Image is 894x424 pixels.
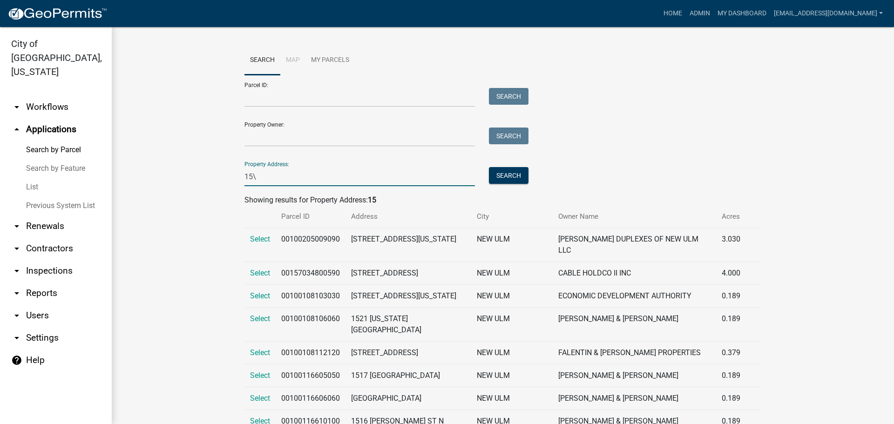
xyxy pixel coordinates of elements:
[714,5,770,22] a: My Dashboard
[345,364,471,387] td: 1517 [GEOGRAPHIC_DATA]
[276,285,345,308] td: 00100108103030
[471,364,553,387] td: NEW ULM
[471,228,553,262] td: NEW ULM
[250,269,270,277] a: Select
[11,243,22,254] i: arrow_drop_down
[489,167,528,184] button: Search
[11,101,22,113] i: arrow_drop_down
[250,371,270,380] a: Select
[770,5,887,22] a: [EMAIL_ADDRESS][DOMAIN_NAME]
[276,342,345,364] td: 00100108112120
[276,308,345,342] td: 00100108106060
[489,88,528,105] button: Search
[250,314,270,323] a: Select
[553,228,716,262] td: [PERSON_NAME] DUPLEXES OF NEW ULM LLC
[345,387,471,410] td: [GEOGRAPHIC_DATA]
[244,195,761,206] div: Showing results for Property Address:
[716,364,750,387] td: 0.189
[305,46,355,75] a: My Parcels
[489,128,528,144] button: Search
[553,342,716,364] td: FALENTIN & [PERSON_NAME] PROPERTIES
[276,387,345,410] td: 00100116606060
[553,285,716,308] td: ECONOMIC DEVELOPMENT AUTHORITY
[244,46,280,75] a: Search
[471,206,553,228] th: City
[716,285,750,308] td: 0.189
[11,124,22,135] i: arrow_drop_up
[276,206,345,228] th: Parcel ID
[716,228,750,262] td: 3.030
[553,206,716,228] th: Owner Name
[11,310,22,321] i: arrow_drop_down
[368,195,376,204] strong: 15
[250,348,270,357] a: Select
[276,262,345,285] td: 00157034800590
[553,364,716,387] td: [PERSON_NAME] & [PERSON_NAME]
[553,308,716,342] td: [PERSON_NAME] & [PERSON_NAME]
[471,342,553,364] td: NEW ULM
[11,288,22,299] i: arrow_drop_down
[716,342,750,364] td: 0.379
[471,387,553,410] td: NEW ULM
[716,308,750,342] td: 0.189
[345,285,471,308] td: [STREET_ADDRESS][US_STATE]
[11,355,22,366] i: help
[276,364,345,387] td: 00100116605050
[471,285,553,308] td: NEW ULM
[553,262,716,285] td: CABLE HOLDCO II INC
[716,262,750,285] td: 4.000
[345,206,471,228] th: Address
[345,308,471,342] td: 1521 [US_STATE] [GEOGRAPHIC_DATA]
[276,228,345,262] td: 00100205009090
[11,332,22,343] i: arrow_drop_down
[345,228,471,262] td: [STREET_ADDRESS][US_STATE]
[660,5,686,22] a: Home
[686,5,714,22] a: Admin
[345,342,471,364] td: [STREET_ADDRESS]
[250,291,270,300] a: Select
[11,265,22,276] i: arrow_drop_down
[345,262,471,285] td: [STREET_ADDRESS]
[250,394,270,403] a: Select
[716,206,750,228] th: Acres
[553,387,716,410] td: [PERSON_NAME] & [PERSON_NAME]
[471,308,553,342] td: NEW ULM
[250,235,270,243] a: Select
[471,262,553,285] td: NEW ULM
[11,221,22,232] i: arrow_drop_down
[716,387,750,410] td: 0.189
